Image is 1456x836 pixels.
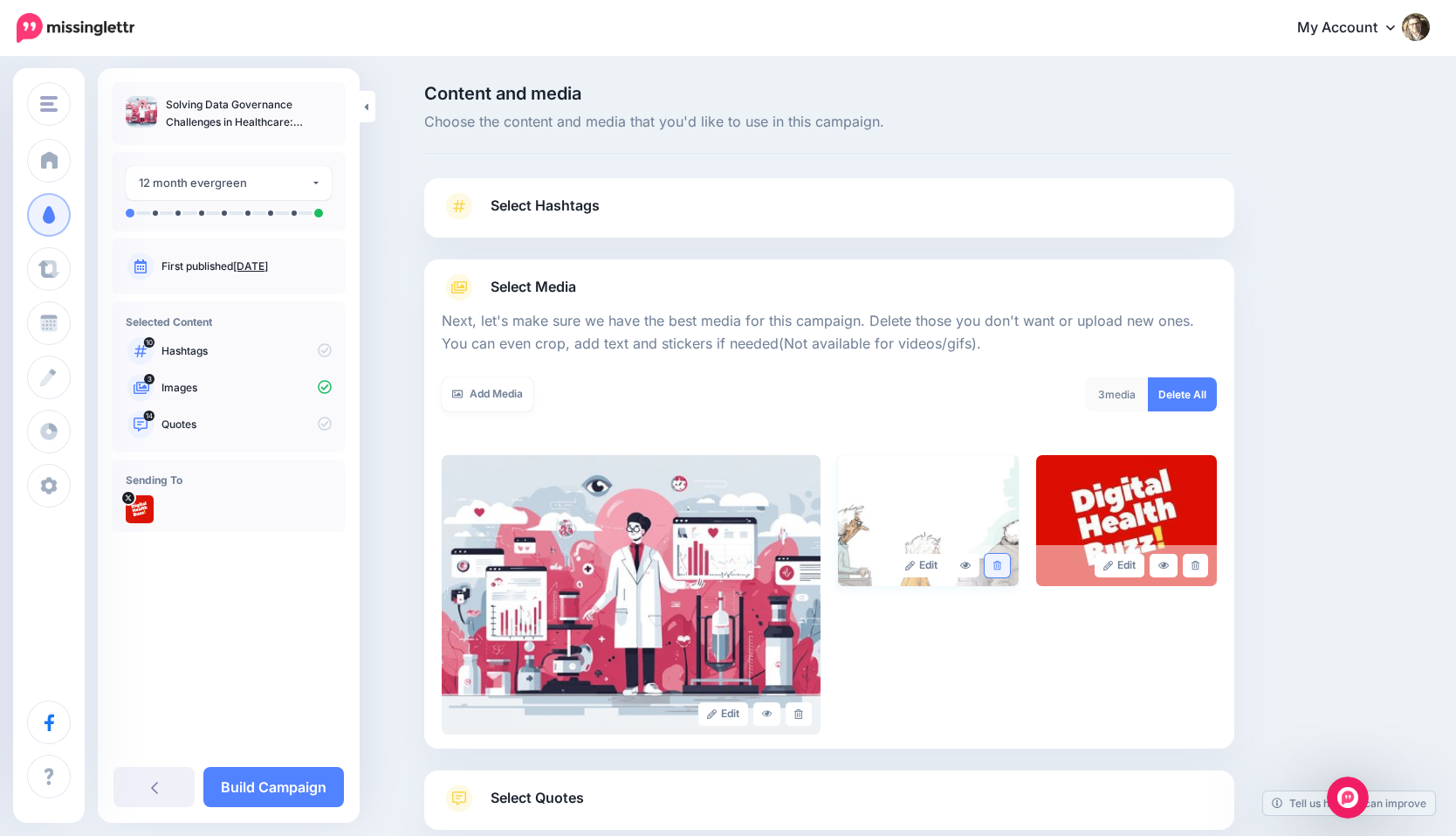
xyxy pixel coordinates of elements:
a: Select Media [442,273,1217,301]
div: New posts are showing up now. However, the last posts pulled are those published 1-month ago. [77,352,321,404]
span: 10 [144,337,155,348]
div: [DATE] [14,266,335,290]
div: Hello [PERSON_NAME],Thanks for your kind support!New posts are showing up now. However, the last ... [63,290,335,414]
span: 14 [144,411,155,421]
span: Select Media [491,275,576,299]
div: Justine says… [14,54,335,94]
div: Justine says… [14,94,335,267]
p: Quotes [161,417,332,432]
p: Active 3h ago [85,22,162,39]
span: Select Quotes [491,786,584,810]
h1: [PERSON_NAME] [85,9,198,22]
div: Not sure if the newest posts will also be published. [77,426,321,460]
span: 3 [1098,388,1105,401]
div: Thanks! [272,483,321,501]
img: 89b476a7bd44cfd8d4e72d2ef920386a_large.jpg [442,455,821,735]
h4: Sending To [126,473,332,487]
div: Hello [PERSON_NAME], [77,301,321,318]
div: Not sure if the newest posts will also be published. [63,416,335,471]
span: 3 [144,374,155,384]
div: Best, [28,190,272,208]
div: I have refreshed your content source, can you please let me know if your articles are being pulle... [28,130,272,182]
a: Add Media [442,377,533,411]
img: Missinglettr [17,13,134,43]
img: 89b476a7bd44cfd8d4e72d2ef920386a_thumb.jpg [126,96,157,128]
div: Hi [PERSON_NAME], [28,105,272,122]
a: Tell us how we can improve [1263,791,1435,815]
div: Thanks for your kind support! [77,327,321,344]
button: Home [273,7,306,40]
div: joined the conversation [75,58,298,73]
div: user says… [14,416,335,473]
span: Select Hashtags [491,194,600,218]
button: Send a message… [299,565,327,593]
div: * published --> pulled [188,523,321,541]
div: * published --> pulled [174,513,335,551]
p: Next, let's make sure we have the best media for this campaign. Delete those you don't want or up... [442,310,1217,356]
div: 12 month evergreen [139,173,311,193]
b: [PERSON_NAME] [75,59,173,72]
a: Edit [1095,554,1144,577]
h4: Selected Content [126,315,332,328]
a: Delete All [1148,377,1217,411]
div: Thanks! [258,473,335,511]
div: Close [306,7,338,38]
button: Emoji picker [55,572,69,586]
p: Images [161,380,332,396]
a: Edit [698,702,748,726]
a: Select Quotes [442,784,1217,830]
img: 3a879eae400bda0280a0cd735c2efc89_large.jpg [838,455,1019,586]
div: user says… [14,513,335,572]
button: go back [11,7,45,40]
textarea: Message… [15,535,334,565]
button: Gif picker [83,572,97,586]
button: Upload attachment [27,572,41,586]
button: Start recording [111,572,125,586]
a: My Account [1280,7,1430,50]
span: Choose the content and media that you'd like to use in this campaign. [424,111,1234,134]
img: nbsPB2cX-15435.jpg [126,495,154,523]
p: Hashtags [161,343,332,359]
p: First published [161,259,332,274]
img: a5f193dffbae9116b331a3db06b81298_large.jpg [1036,455,1217,586]
img: menu.png [40,96,58,112]
img: Profile image for Justine [50,10,78,38]
div: media [1085,377,1149,411]
p: Solving Data Governance Challenges in Healthcare: Building Effective Data Quality and Integration [166,96,332,131]
div: Select Media [442,301,1217,735]
a: Select Hashtags [442,192,1217,238]
div: [PERSON_NAME] [28,208,272,225]
a: Edit [896,554,946,577]
button: 12 month evergreen [126,166,332,200]
img: Profile image for Justine [52,57,70,74]
span: Content and media [424,85,1234,102]
div: user says… [14,473,335,513]
iframe: Intercom live chat [1327,777,1369,819]
a: [DATE] [233,259,268,273]
div: Hi [PERSON_NAME],I have refreshed your content source, can you please let me know if your article... [14,94,286,236]
div: [PERSON_NAME] • [DATE] [28,238,165,249]
div: user says… [14,290,335,416]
